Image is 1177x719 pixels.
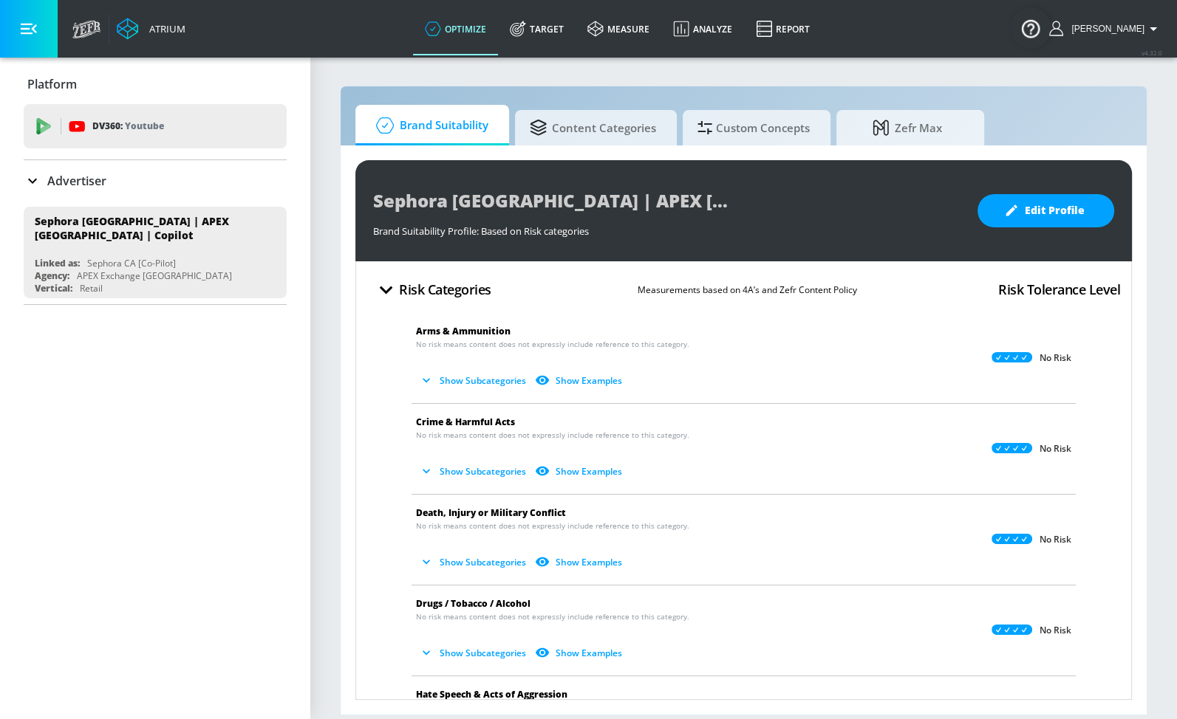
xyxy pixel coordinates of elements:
div: Brand Suitability Profile: Based on Risk categories [373,217,963,238]
p: No Risk [1040,534,1071,546]
span: Arms & Ammunition [416,325,511,337]
button: Show Subcategories [416,368,532,393]
div: Sephora CA [Co-Pilot] [87,257,176,269]
h4: Risk Categories [399,279,491,300]
span: Hate Speech & Acts of Aggression [416,688,567,701]
p: Advertiser [47,173,106,189]
p: DV360: [92,118,164,134]
button: Edit Profile [978,194,1114,227]
span: No risk means content does not expressly include reference to this category. [416,611,689,622]
span: Edit Profile [1007,202,1085,220]
button: Show Examples [532,459,628,484]
a: Report [744,2,822,55]
span: Crime & Harmful Acts [416,416,515,428]
div: DV360: Youtube [24,104,287,148]
div: Vertical: [35,282,72,295]
a: Analyze [661,2,744,55]
p: No Risk [1040,443,1071,455]
div: Linked as: [35,257,80,269]
div: Advertiser [24,160,287,202]
span: No risk means content does not expressly include reference to this category. [416,520,689,531]
span: Death, Injury or Military Conflict [416,506,566,519]
span: No risk means content does not expressly include reference to this category. [416,339,689,350]
button: [PERSON_NAME] [1049,20,1162,38]
div: Platform [24,63,287,105]
button: Show Subcategories [416,550,532,574]
button: Show Examples [532,641,628,665]
button: Risk Categories [367,272,497,307]
p: Youtube [125,118,164,134]
p: No Risk [1040,625,1071,636]
div: Sephora [GEOGRAPHIC_DATA] | APEX [GEOGRAPHIC_DATA] | CopilotLinked as:Sephora CA [Co-Pilot]Agency... [24,207,287,298]
p: Platform [27,76,77,92]
button: Show Examples [532,550,628,574]
a: measure [576,2,661,55]
a: optimize [413,2,498,55]
span: No risk means content does not expressly include reference to this category. [416,430,689,441]
a: Target [498,2,576,55]
span: v 4.32.0 [1142,49,1162,57]
h4: Risk Tolerance Level [998,279,1120,300]
button: Show Subcategories [416,641,532,665]
div: Retail [80,282,103,295]
span: Zefr Max [851,110,963,145]
span: Brand Suitability [370,108,488,143]
a: Atrium [117,18,185,40]
div: Agency: [35,269,69,282]
button: Show Examples [532,368,628,393]
p: Measurements based on 4A’s and Zefr Content Policy [638,282,857,297]
span: login as: justin.nim@zefr.com [1065,24,1144,34]
span: Content Categories [530,110,656,145]
span: Drugs / Tobacco / Alcohol [416,597,530,610]
div: Atrium [143,22,185,35]
p: No Risk [1040,352,1071,364]
button: Open Resource Center [1010,7,1051,49]
span: Custom Concepts [697,110,810,145]
button: Show Subcategories [416,459,532,484]
div: Sephora [GEOGRAPHIC_DATA] | APEX [GEOGRAPHIC_DATA] | Copilot [35,214,262,242]
div: APEX Exchange [GEOGRAPHIC_DATA] [77,269,232,282]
